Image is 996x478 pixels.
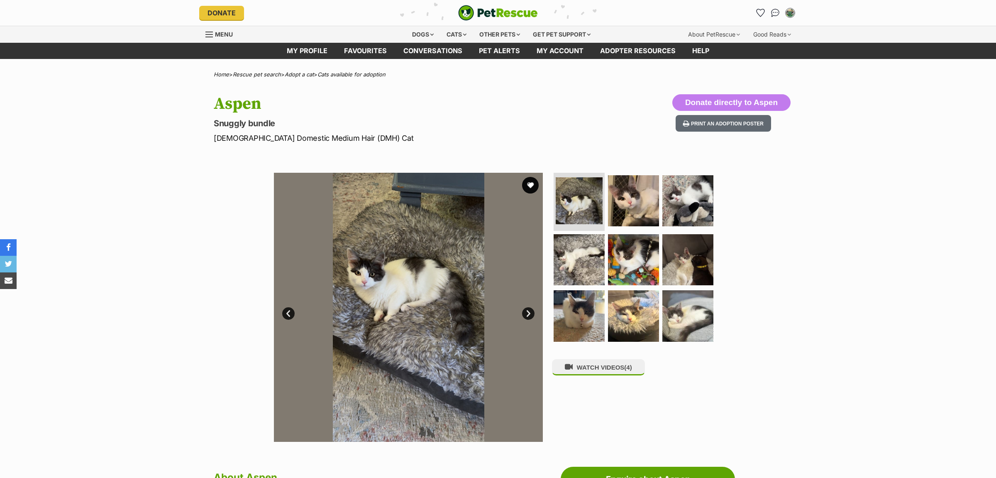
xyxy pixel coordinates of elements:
[214,94,565,113] h1: Aspen
[552,359,645,375] button: WATCH VIDEOS(4)
[754,6,767,20] a: Favourites
[786,9,794,17] img: Lauren Bordonaro profile pic
[747,26,797,43] div: Good Reads
[522,307,535,320] a: Next
[317,71,386,78] a: Cats available for adoption
[471,43,528,59] a: Pet alerts
[193,71,803,78] div: > > >
[395,43,471,59] a: conversations
[624,364,632,371] span: (4)
[608,234,659,285] img: Photo of Aspen
[662,175,713,226] img: Photo of Aspen
[682,26,746,43] div: About PetRescue
[608,290,659,341] img: Photo of Aspen
[441,26,472,43] div: Cats
[771,9,780,17] img: chat-41dd97257d64d25036548639549fe6c8038ab92f7586957e7f3b1b290dea8141.svg
[285,71,314,78] a: Adopt a cat
[214,71,229,78] a: Home
[554,290,605,341] img: Photo of Aspen
[274,173,543,442] img: Photo of Aspen
[233,71,281,78] a: Rescue pet search
[474,26,526,43] div: Other pets
[336,43,395,59] a: Favourites
[769,6,782,20] a: Conversations
[214,118,565,129] p: Snuggly bundle
[458,5,538,21] a: PetRescue
[282,307,295,320] a: Prev
[522,177,539,194] button: favourite
[662,290,713,341] img: Photo of Aspen
[528,43,592,59] a: My account
[754,6,797,20] ul: Account quick links
[199,6,244,20] a: Donate
[215,31,233,38] span: Menu
[556,177,603,224] img: Photo of Aspen
[554,234,605,285] img: Photo of Aspen
[676,115,771,132] button: Print an adoption poster
[406,26,439,43] div: Dogs
[214,132,565,144] p: [DEMOGRAPHIC_DATA] Domestic Medium Hair (DMH) Cat
[527,26,596,43] div: Get pet support
[608,175,659,226] img: Photo of Aspen
[278,43,336,59] a: My profile
[592,43,684,59] a: Adopter resources
[672,94,791,111] button: Donate directly to Aspen
[543,173,812,442] img: Photo of Aspen
[458,5,538,21] img: logo-cat-932fe2b9b8326f06289b0f2fb663e598f794de774fb13d1741a6617ecf9a85b4.svg
[684,43,718,59] a: Help
[205,26,239,41] a: Menu
[784,6,797,20] button: My account
[662,234,713,285] img: Photo of Aspen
